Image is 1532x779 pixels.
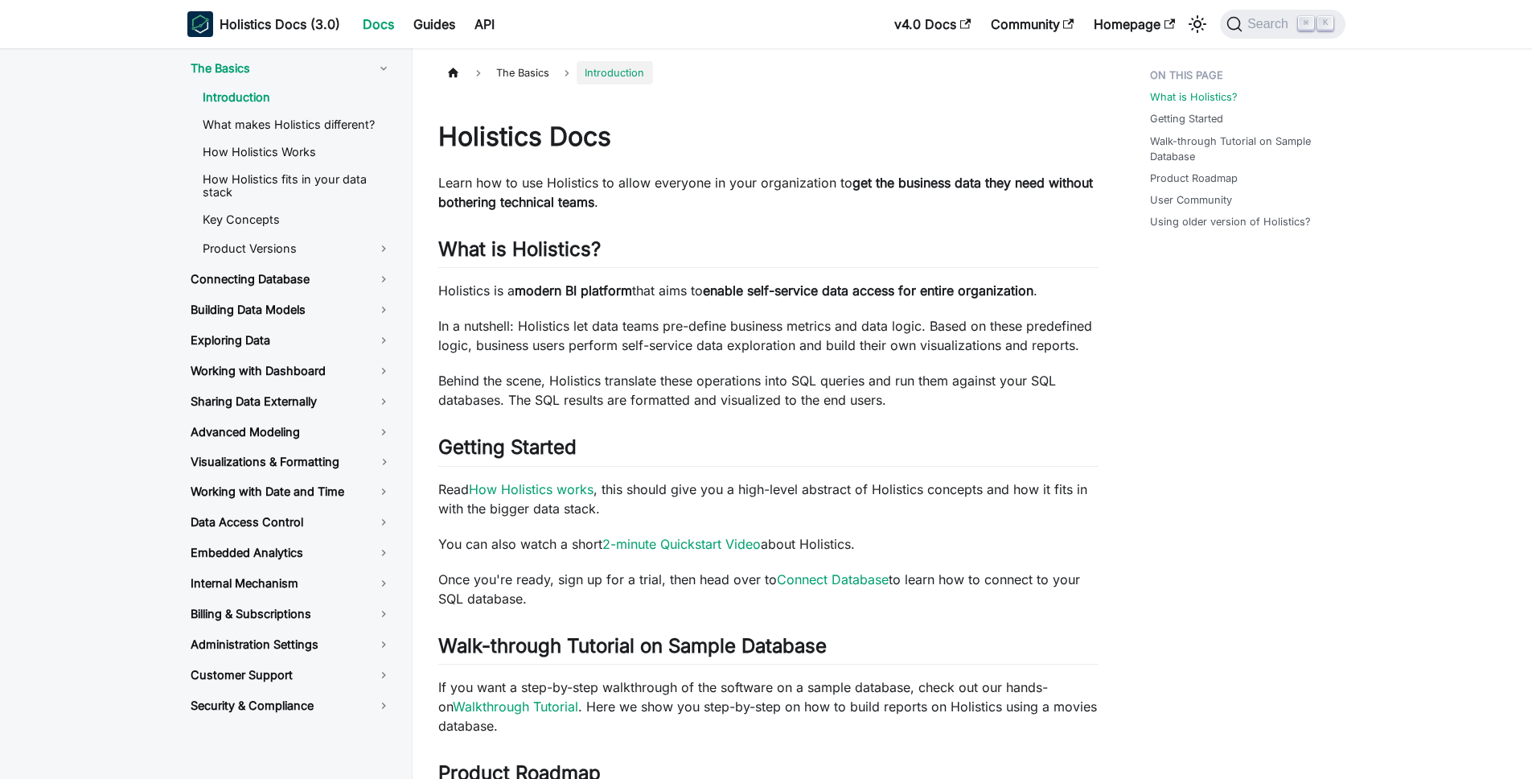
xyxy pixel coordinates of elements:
p: In a nutshell: Holistics let data teams pre-define business metrics and data logic. Based on thes... [438,316,1099,355]
a: Key Concepts [190,208,405,232]
a: How Holistics fits in your data stack [190,167,405,204]
a: Visualizations & Formatting [178,449,364,475]
a: How Holistics works [469,481,593,497]
a: Product Roadmap [1150,171,1238,186]
nav: Breadcrumbs [438,61,1099,84]
p: Holistics is a that aims to . [438,281,1099,300]
p: If you want a step-by-step walkthrough of the software on a sample database, check out our hands-... [438,678,1099,736]
a: Community [981,11,1084,37]
a: Working with Date and Time [178,478,405,505]
b: Holistics Docs (3.0) [220,14,340,34]
h2: Walk-through Tutorial on Sample Database [438,634,1099,665]
h2: Getting Started [438,435,1099,466]
p: Learn how to use Holistics to allow everyone in your organization to . [438,173,1099,212]
a: How Holistics Works [190,140,405,164]
nav: Docs sidebar [171,48,413,779]
a: Building Data Models [178,296,405,324]
a: API [465,11,504,37]
a: Administration Settings [178,631,405,658]
a: What is Holistics? [1150,89,1238,105]
kbd: K [1317,16,1333,31]
h1: Holistics Docs [438,121,1099,153]
a: Data Access Control [178,509,405,536]
a: Introduction [190,85,405,109]
a: Using older version of Holistics? [1150,214,1311,229]
span: Introduction [577,61,652,84]
a: What makes Holistics different? [190,113,405,137]
a: Billing & Subscriptions [178,600,405,628]
a: v4.0 Docs [885,11,980,37]
a: User Community [1150,192,1232,208]
a: Walkthrough Tutorial [453,699,578,715]
button: Toggle the collapsible sidebar category 'Visualizations & Formatting' [364,449,405,475]
p: You can also watch a short about Holistics. [438,534,1099,554]
a: Getting Started [1150,111,1223,126]
a: Customer Support [178,662,405,689]
p: Behind the scene, Holistics translate these operations into SQL queries and run them against your... [438,371,1099,410]
p: Once you're ready, sign up for a trial, then head over to to learn how to connect to your SQL dat... [438,570,1099,608]
kbd: ⌘ [1298,16,1314,31]
strong: modern BI platform [515,282,632,299]
button: Search [1220,10,1345,39]
a: 2-minute Quickstart Video [602,536,761,552]
strong: enable self-service data access for entire organization [703,282,1033,299]
a: Sharing Data Externally [178,388,405,415]
a: Homepage [1084,11,1185,37]
span: Search [1242,17,1298,31]
a: Security & Compliance [178,692,405,719]
a: Home page [438,61,469,84]
a: Embedded Analytics [178,539,405,567]
strong: get the business data they need without bothering technical teams [438,175,1093,210]
span: The Basics [488,61,557,84]
a: Internal Mechanism [178,570,405,597]
a: Docs [353,11,404,37]
a: Advanced Modeling [178,418,405,446]
a: Product Versions [190,235,405,262]
img: Holistics [187,11,213,37]
a: Walk-through Tutorial on Sample Database [1150,134,1342,164]
p: Read , this should give you a high-level abstract of Holistics concepts and how it fits in with t... [438,480,1099,518]
a: HolisticsHolistics Docs (3.0) [187,11,340,37]
a: Working with Dashboard [178,357,405,385]
a: Exploring Data [178,327,405,354]
button: Switch between dark and light mode (currently light mode) [1185,11,1210,37]
a: Connect Database [777,571,889,587]
h2: What is Holistics? [438,237,1099,268]
a: Connecting Database [178,266,405,293]
a: Guides [404,11,465,37]
a: The Basics [178,55,405,82]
